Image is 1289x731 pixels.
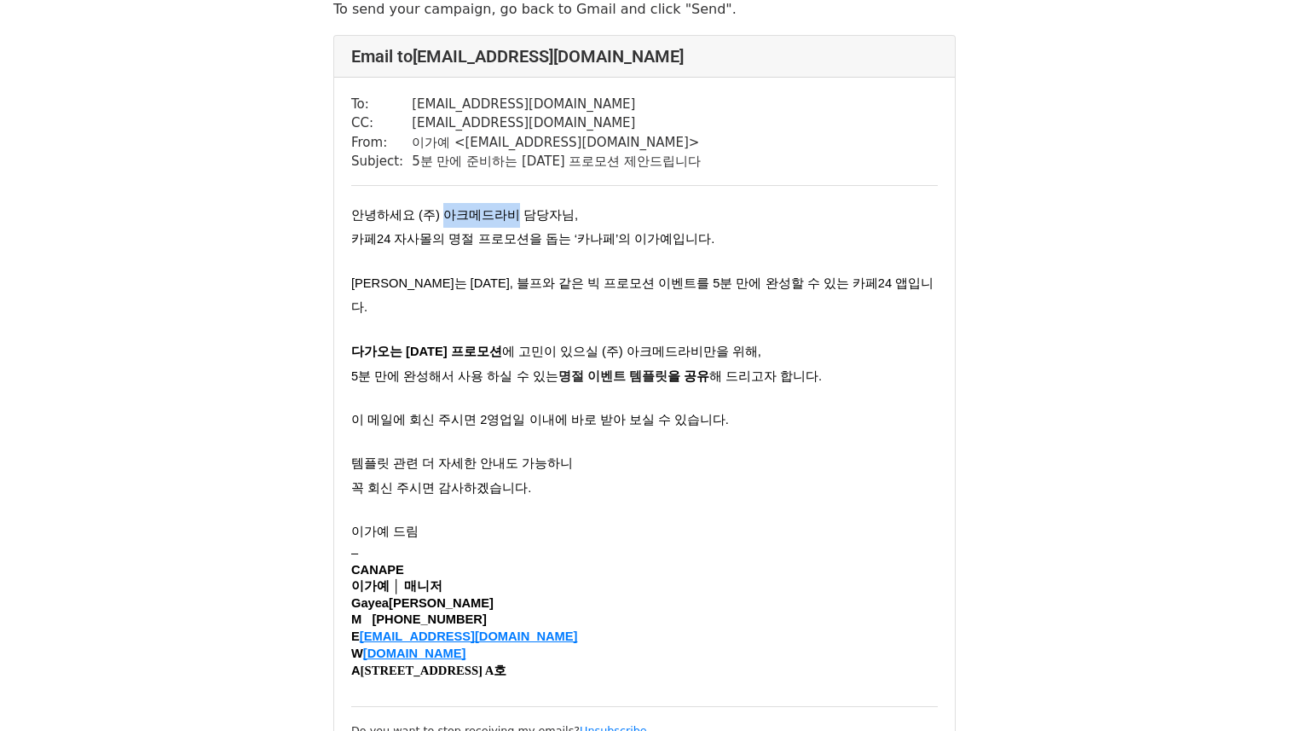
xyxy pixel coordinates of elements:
span: 을 공유 [668,369,709,383]
span: M [PHONE_NUMBER] [351,612,487,626]
td: [EMAIL_ADDRESS][DOMAIN_NAME] [412,95,701,114]
td: CC: [351,113,412,133]
td: 이가예 < [EMAIL_ADDRESS][DOMAIN_NAME] > [412,133,701,153]
span: 카페24 자사몰의 명절 프로모션을 돕는 ‘카나페’의 이가예입니다. [351,232,714,246]
span: A [351,664,361,677]
span: 명절 이벤트 템플릿 [558,369,668,383]
td: [EMAIL_ADDRESS][DOMAIN_NAME] [412,113,701,133]
span: – [351,546,358,560]
span: [EMAIL_ADDRESS][DOMAIN_NAME] [360,629,578,643]
span: 다가오는 [DATE] 프로모션 [351,345,502,358]
span: [PERSON_NAME] [351,596,494,610]
span: 해 드리고자 합니다. [709,369,822,383]
span: Gayea [351,596,389,610]
span: 이가예 드림 [351,525,419,538]
span: 에 고민이 있으실 (주) 아크메드라비만을 위해, [502,345,761,358]
td: To: [351,95,412,114]
h4: Email to [EMAIL_ADDRESS][DOMAIN_NAME] [351,46,938,67]
td: Subject: [351,152,412,171]
span: 안녕하세요 (주) 아크메드라비 담당자님, [351,208,578,222]
span: [STREET_ADDRESS] A호 [361,664,507,677]
span: 이 메일에 회신 주시면 2영업일 이내에 바로 받아 보실 수 있습니다. [351,413,729,426]
span: CANAPE [351,563,404,577]
span: 5분 만에 완성해서 사용 하실 수 있는 [351,369,558,383]
td: From: [351,133,412,153]
span: W [351,647,363,660]
span: [DOMAIN_NAME] [363,647,466,660]
span: E [351,629,360,643]
span: 템플릿 관련 더 자세한 안내도 가능하니 [351,456,573,470]
iframe: Chat Widget [1204,649,1289,731]
span: 이가예 │ 매니저 [351,579,442,593]
span: [PERSON_NAME]는 [DATE], 블프와 같은 빅 프로모션 이벤트를 5분 만에 완성할 수 있는 카페24 앱입니다. [351,276,934,315]
span: 꼭 회신 주시면 감사하겠습니다. [351,481,531,495]
a: [EMAIL_ADDRESS][DOMAIN_NAME] [360,628,578,644]
a: [DOMAIN_NAME] [363,645,466,661]
td: 5분 만에 준비하는 [DATE] 프로모션 제안드립니다 [412,152,701,171]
